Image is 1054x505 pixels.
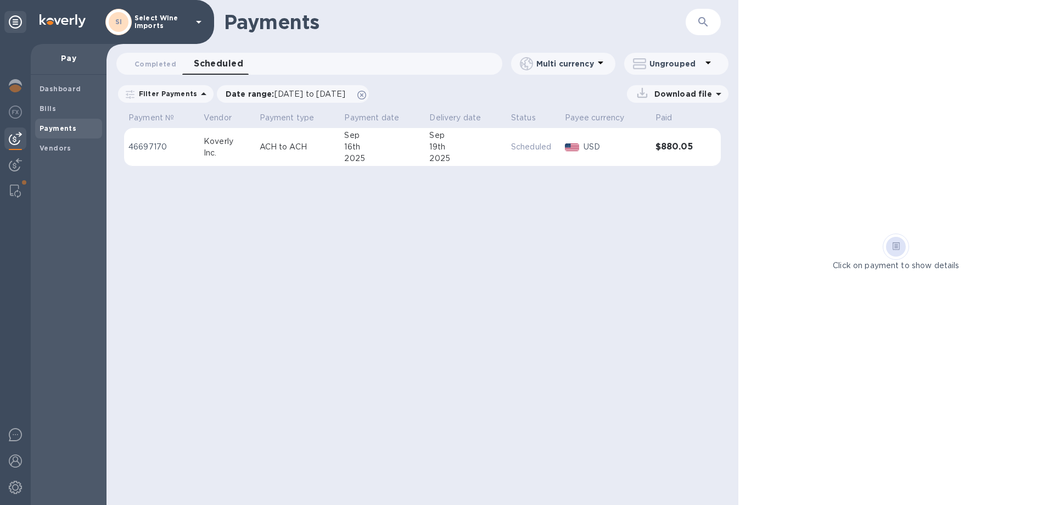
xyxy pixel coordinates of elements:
[511,112,536,124] p: Status
[40,85,81,93] b: Dashboard
[9,106,22,119] img: Foreign exchange
[40,124,76,132] b: Payments
[429,141,502,153] div: 19th
[344,112,413,124] span: Payment date
[344,141,421,153] div: 16th
[429,153,502,164] div: 2025
[344,112,399,124] p: Payment date
[429,112,495,124] span: Delivery date
[511,141,556,153] p: Scheduled
[833,260,959,271] p: Click on payment to show details
[511,112,550,124] span: Status
[194,56,243,71] span: Scheduled
[650,88,712,99] p: Download file
[128,112,174,124] p: Payment №
[565,112,625,124] p: Payee currency
[655,142,697,152] h3: $880.05
[204,112,232,124] p: Vendor
[115,18,122,26] b: SI
[655,112,672,124] p: Paid
[260,112,329,124] span: Payment type
[226,88,351,99] p: Date range :
[260,112,315,124] p: Payment type
[40,14,86,27] img: Logo
[204,136,251,147] div: Koverly
[429,130,502,141] div: Sep
[40,144,71,152] b: Vendors
[204,112,246,124] span: Vendor
[224,10,686,34] h1: Payments
[40,104,56,113] b: Bills
[134,58,176,70] span: Completed
[134,89,197,98] p: Filter Payments
[274,90,345,98] span: [DATE] to [DATE]
[128,141,195,153] p: 46697170
[4,11,26,33] div: Unpin categories
[565,143,580,151] img: USD
[40,53,98,64] p: Pay
[260,141,336,153] p: ACH to ACH
[344,153,421,164] div: 2025
[536,58,594,69] p: Multi currency
[128,112,188,124] span: Payment №
[584,141,646,153] p: USD
[565,112,639,124] span: Payee currency
[429,112,481,124] p: Delivery date
[649,58,702,69] p: Ungrouped
[134,14,189,30] p: Select Wine Imports
[217,85,369,103] div: Date range:[DATE] to [DATE]
[204,147,251,159] div: Inc.
[655,112,687,124] span: Paid
[344,130,421,141] div: Sep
